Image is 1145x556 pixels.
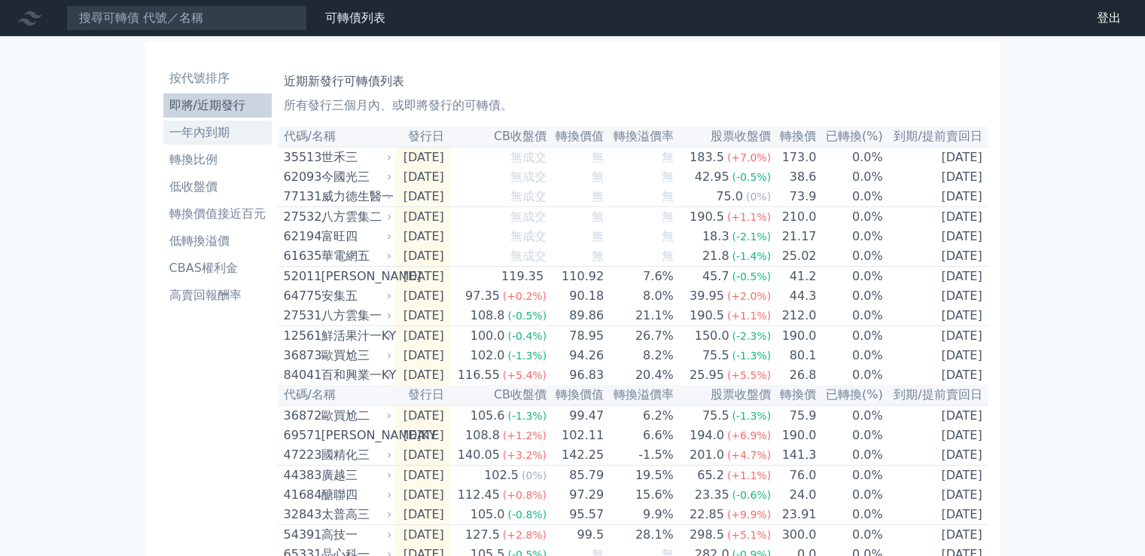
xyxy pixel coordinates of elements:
[884,187,988,207] td: [DATE]
[817,485,883,505] td: 0.0%
[662,170,674,184] span: 無
[284,188,318,206] div: 77131
[284,347,318,365] div: 36873
[395,227,450,246] td: [DATE]
[163,202,272,226] a: 轉換價值接近百元
[547,405,604,426] td: 99.47
[450,127,547,147] th: CB收盤價
[884,365,988,385] td: [DATE]
[284,466,318,484] div: 44383
[163,148,272,172] a: 轉換比例
[163,96,272,115] li: 即將/近期發行
[278,127,395,147] th: 代碼/名稱
[727,429,771,441] span: (+6.9%)
[455,486,503,504] div: 112.45
[592,170,604,184] span: 無
[817,346,883,365] td: 0.0%
[604,405,675,426] td: 6.2%
[325,11,385,25] a: 可轉債列表
[547,306,604,326] td: 89.86
[692,168,732,186] div: 42.95
[687,366,727,384] div: 25.95
[507,330,547,342] span: (-0.4%)
[462,287,503,305] div: 97.35
[604,445,675,466] td: -1.5%
[163,69,272,87] li: 按代號排序
[692,327,732,345] div: 150.0
[817,445,883,466] td: 0.0%
[284,327,318,345] div: 12561
[884,405,988,426] td: [DATE]
[604,127,675,147] th: 轉換溢價率
[321,267,389,286] div: [PERSON_NAME]
[884,147,988,167] td: [DATE]
[884,326,988,347] td: [DATE]
[284,228,318,246] div: 62194
[547,326,604,347] td: 78.95
[503,290,547,302] span: (+0.2%)
[395,267,450,287] td: [DATE]
[163,178,272,196] li: 低收盤價
[884,207,988,228] td: [DATE]
[510,170,547,184] span: 無成交
[395,485,450,505] td: [DATE]
[699,267,732,286] div: 45.7
[675,127,772,147] th: 股票收盤價
[163,283,272,307] a: 高賣回報酬率
[772,246,817,267] td: 25.02
[884,227,988,246] td: [DATE]
[321,168,389,186] div: 今國光三
[772,466,817,486] td: 76.0
[817,187,883,207] td: 0.0%
[455,366,503,384] div: 116.55
[604,326,675,347] td: 26.7%
[732,330,771,342] span: (-2.3%)
[817,207,883,228] td: 0.0%
[817,525,883,545] td: 0.0%
[321,426,389,444] div: [PERSON_NAME]KY
[503,529,547,541] span: (+2.8%)
[163,66,272,90] a: 按代號排序
[662,150,674,164] span: 無
[727,211,771,223] span: (+1.1%)
[522,469,547,481] span: (0%)
[284,446,318,464] div: 47223
[604,485,675,505] td: 15.6%
[817,306,883,326] td: 0.0%
[284,287,318,305] div: 64775
[498,267,547,286] div: 119.35
[699,407,732,425] div: 75.5
[732,489,771,501] span: (-0.6%)
[817,147,883,167] td: 0.0%
[321,327,389,345] div: 鮮活果汁一KY
[772,385,817,405] th: 轉換價
[727,529,771,541] span: (+5.1%)
[604,286,675,306] td: 8.0%
[604,346,675,365] td: 8.2%
[772,505,817,525] td: 23.91
[817,385,883,405] th: 已轉換(%)
[510,150,547,164] span: 無成交
[467,327,508,345] div: 100.0
[321,148,389,166] div: 世禾三
[467,307,508,325] div: 108.8
[592,229,604,243] span: 無
[547,127,604,147] th: 轉換價值
[507,310,547,322] span: (-0.5%)
[284,506,318,524] div: 32843
[687,426,727,444] div: 194.0
[884,286,988,306] td: [DATE]
[884,267,988,287] td: [DATE]
[884,167,988,187] td: [DATE]
[592,150,604,164] span: 無
[604,466,675,486] td: 19.5%
[547,445,604,466] td: 142.25
[321,188,389,206] div: 威力德生醫一
[321,466,389,484] div: 廣越三
[817,405,883,426] td: 0.0%
[817,286,883,306] td: 0.0%
[395,385,450,405] th: 發行日
[395,505,450,525] td: [DATE]
[772,326,817,347] td: 190.0
[817,466,883,486] td: 0.0%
